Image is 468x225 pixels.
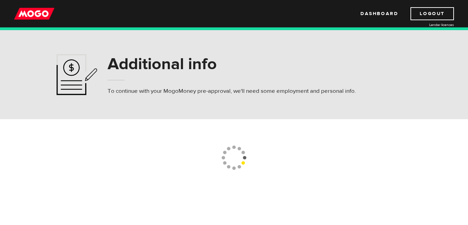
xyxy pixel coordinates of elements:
h1: Additional info [108,55,356,73]
a: Lender licences [403,22,454,27]
img: application-ef4f7aff46a5c1a1d42a38d909f5b40b.svg [57,54,97,95]
a: Dashboard [360,7,398,20]
img: mogo_logo-11ee424be714fa7cbb0f0f49df9e16ec.png [14,7,54,20]
img: loading-colorWheel_medium.gif [221,119,247,196]
p: To continue with your MogoMoney pre-approval, we'll need some employment and personal info. [108,87,356,95]
a: Logout [410,7,454,20]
